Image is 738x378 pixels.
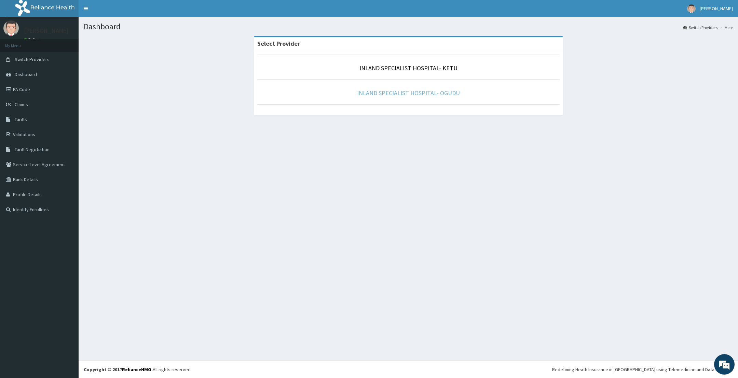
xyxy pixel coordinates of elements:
li: Here [718,25,733,30]
a: Switch Providers [683,25,717,30]
p: [PERSON_NAME] [24,28,69,34]
img: User Image [3,20,19,36]
div: Chat with us now [36,38,115,47]
span: Dashboard [15,71,37,77]
span: [PERSON_NAME] [700,5,733,12]
span: Claims [15,101,28,107]
span: Tariff Negotiation [15,146,50,152]
img: d_794563401_company_1708531726252_794563401 [13,34,28,51]
h1: Dashboard [84,22,733,31]
strong: Copyright © 2017 . [84,366,153,373]
span: We're online! [40,86,94,155]
strong: Select Provider [257,40,300,47]
a: INLAND SPECIALIST HOSPITAL- OGUDU [357,89,460,97]
img: User Image [687,4,696,13]
span: Tariffs [15,116,27,122]
a: Online [24,37,40,42]
div: Redefining Heath Insurance in [GEOGRAPHIC_DATA] using Telemedicine and Data Science! [552,366,733,373]
textarea: Type your message and hit 'Enter' [3,186,130,210]
div: Minimize live chat window [112,3,128,20]
footer: All rights reserved. [79,361,738,378]
a: INLAND SPECIALIST HOSPITAL- KETU [359,64,457,72]
a: RelianceHMO [122,366,151,373]
span: Switch Providers [15,56,50,62]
